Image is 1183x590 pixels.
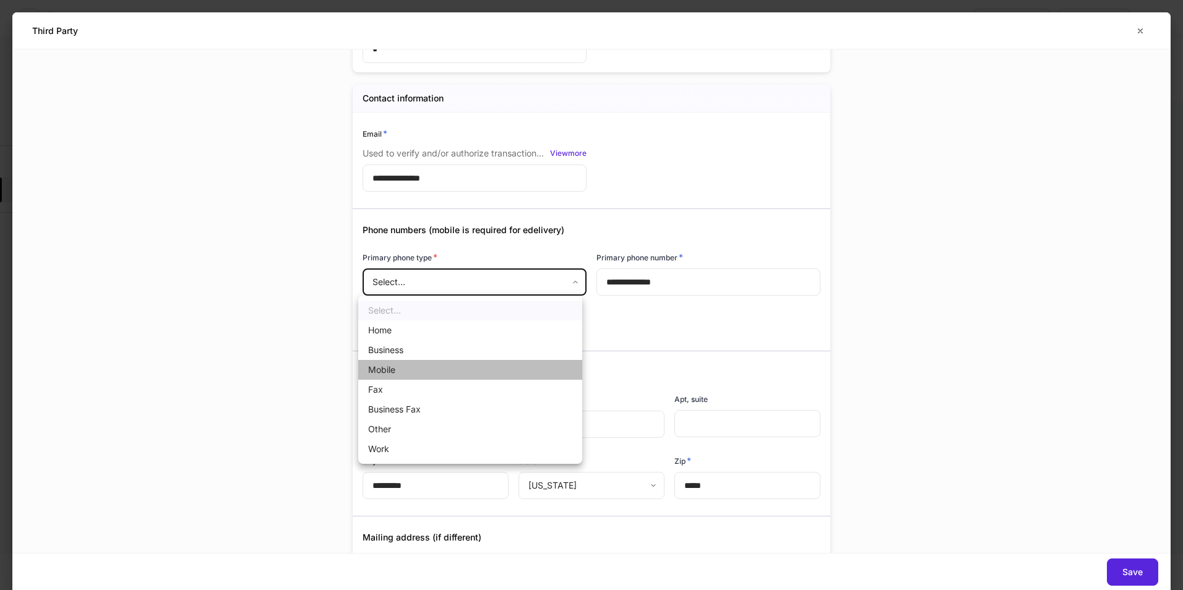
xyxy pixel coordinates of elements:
[358,439,582,459] li: Work
[358,320,582,340] li: Home
[358,400,582,419] li: Business Fax
[358,419,582,439] li: Other
[358,380,582,400] li: Fax
[358,360,582,380] li: Mobile
[358,340,582,360] li: Business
